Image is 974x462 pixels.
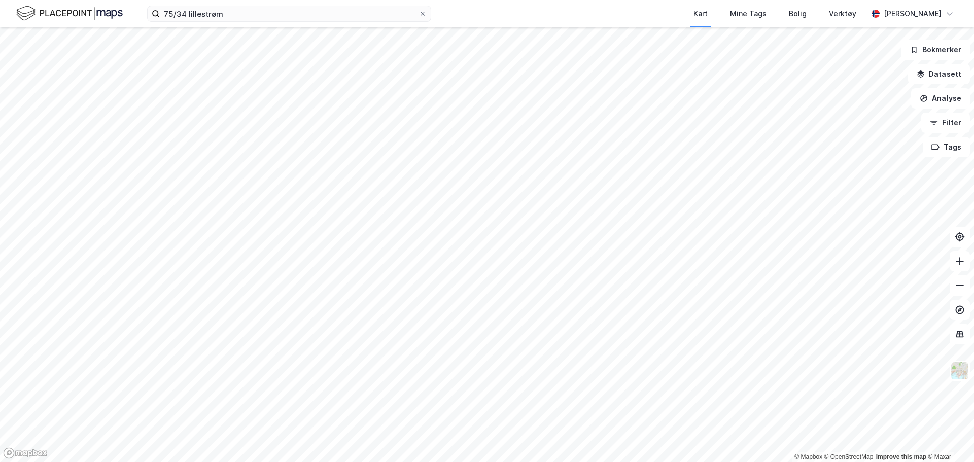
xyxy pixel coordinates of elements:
button: Bokmerker [901,40,970,60]
button: Datasett [908,64,970,84]
div: Mine Tags [730,8,767,20]
a: Mapbox homepage [3,447,48,459]
button: Tags [923,137,970,157]
img: Z [950,361,969,380]
div: Bolig [789,8,807,20]
button: Filter [921,113,970,133]
a: OpenStreetMap [824,453,874,460]
a: Improve this map [876,453,926,460]
img: logo.f888ab2527a4732fd821a326f86c7f29.svg [16,5,123,22]
div: Verktøy [829,8,856,20]
div: Kontrollprogram for chat [923,413,974,462]
a: Mapbox [794,453,822,460]
div: Kart [693,8,708,20]
button: Analyse [911,88,970,109]
input: Søk på adresse, matrikkel, gårdeiere, leietakere eller personer [160,6,419,21]
div: [PERSON_NAME] [884,8,942,20]
iframe: Chat Widget [923,413,974,462]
